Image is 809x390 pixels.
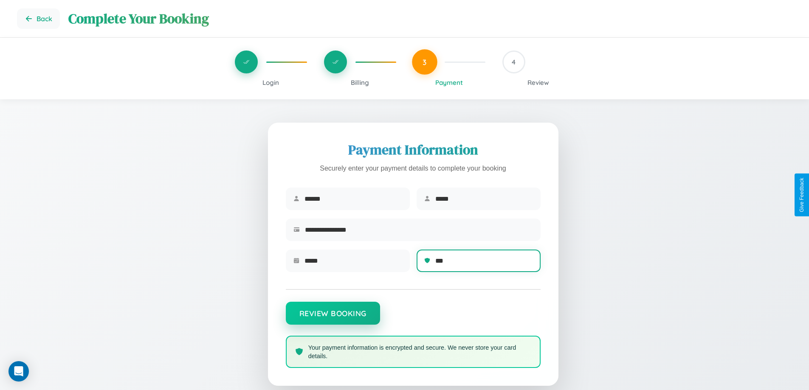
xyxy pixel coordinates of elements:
h1: Complete Your Booking [68,9,792,28]
span: Login [262,79,279,87]
span: Review [527,79,549,87]
span: 4 [512,58,516,66]
button: Review Booking [286,302,380,325]
div: Open Intercom Messenger [8,361,29,382]
span: Payment [435,79,463,87]
h2: Payment Information [286,140,541,159]
span: Billing [351,79,369,87]
p: Securely enter your payment details to complete your booking [286,163,541,175]
p: Your payment information is encrypted and secure. We never store your card details. [308,343,531,360]
div: Give Feedback [799,178,805,212]
button: Go back [17,8,60,29]
span: 3 [423,57,427,67]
